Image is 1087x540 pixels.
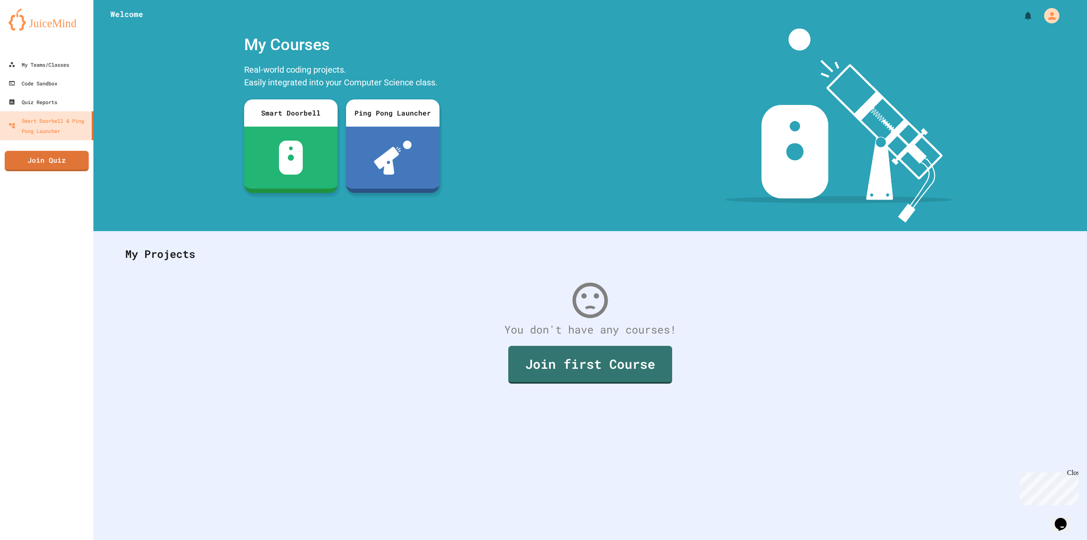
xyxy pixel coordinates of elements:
[374,141,412,175] img: ppl-with-ball.png
[1035,6,1062,25] div: My Account
[1007,8,1035,23] div: My Notifications
[8,59,69,70] div: My Teams/Classes
[1051,506,1079,532] iframe: chat widget
[8,116,88,136] div: Smart Doorbell & Ping Pong Launcher
[3,3,59,54] div: Chat with us now!Close
[117,322,1064,338] div: You don't have any courses!
[8,8,85,31] img: logo-orange.svg
[5,151,89,171] a: Join Quiz
[117,237,1064,271] div: My Projects
[240,28,444,61] div: My Courses
[1017,469,1079,505] iframe: chat widget
[346,99,439,127] div: Ping Pong Launcher
[508,346,672,384] a: Join first Course
[8,97,57,107] div: Quiz Reports
[279,141,303,175] img: sdb-white.svg
[240,61,444,93] div: Real-world coding projects. Easily integrated into your Computer Science class.
[244,99,338,127] div: Smart Doorbell
[725,28,952,223] img: banner-image-my-projects.png
[8,78,57,88] div: Code Sandbox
